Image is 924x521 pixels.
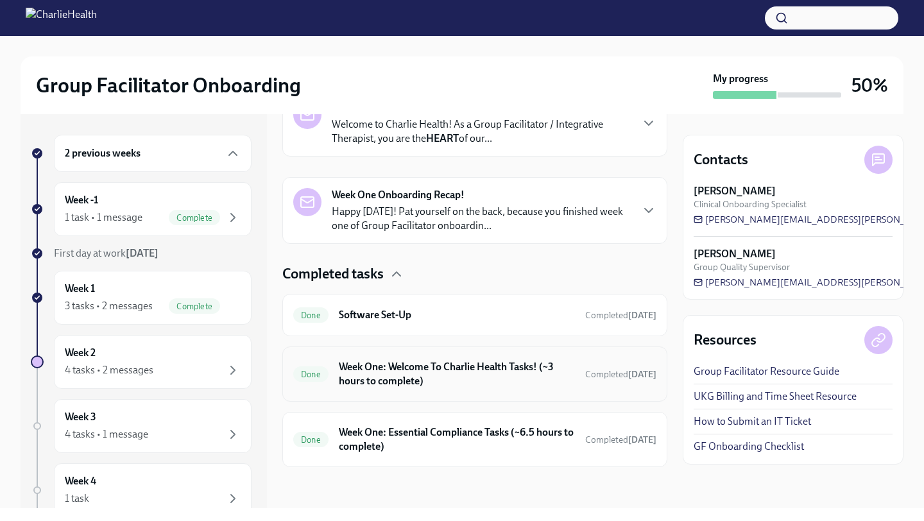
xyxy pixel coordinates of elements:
div: 3 tasks • 2 messages [65,299,153,313]
a: Week 34 tasks • 1 message [31,399,252,453]
h4: Completed tasks [282,264,384,284]
h6: Week One: Welcome To Charlie Health Tasks! (~3 hours to complete) [339,360,575,388]
h6: Week One: Essential Compliance Tasks (~6.5 hours to complete) [339,425,575,454]
strong: [DATE] [628,310,656,321]
div: 4 tasks • 1 message [65,427,148,441]
span: Complete [169,302,220,311]
strong: My progress [713,72,768,86]
p: Welcome to Charlie Health! As a Group Facilitator / Integrative Therapist, you are the of our... [332,117,631,146]
span: Completed [585,310,656,321]
h6: Week 4 [65,474,96,488]
span: Completed [585,434,656,445]
strong: Week One Onboarding Recap! [332,188,465,202]
h6: Week -1 [65,193,98,207]
a: DoneWeek One: Essential Compliance Tasks (~6.5 hours to complete)Completed[DATE] [293,423,656,456]
span: October 3rd, 2025 18:37 [585,434,656,446]
img: CharlieHealth [26,8,97,28]
h4: Contacts [694,150,748,169]
span: September 26th, 2025 12:48 [585,309,656,321]
a: DoneWeek One: Welcome To Charlie Health Tasks! (~3 hours to complete)Completed[DATE] [293,357,656,391]
h3: 50% [851,74,888,97]
p: Happy [DATE]! Pat yourself on the back, because you finished week one of Group Facilitator onboar... [332,205,631,233]
a: Week 41 task [31,463,252,517]
h6: Week 2 [65,346,96,360]
a: GF Onboarding Checklist [694,440,804,454]
strong: HEART [426,132,459,144]
strong: [DATE] [628,434,656,445]
a: UKG Billing and Time Sheet Resource [694,389,857,404]
div: 4 tasks • 2 messages [65,363,153,377]
h2: Group Facilitator Onboarding [36,73,301,98]
span: September 29th, 2025 16:19 [585,368,656,380]
strong: [DATE] [628,369,656,380]
strong: [PERSON_NAME] [694,184,776,198]
div: Completed tasks [282,264,667,284]
a: DoneSoftware Set-UpCompleted[DATE] [293,305,656,325]
strong: [PERSON_NAME] [694,247,776,261]
span: First day at work [54,247,158,259]
span: Completed [585,369,656,380]
h6: Week 3 [65,410,96,424]
h6: Week 1 [65,282,95,296]
span: Done [293,311,329,320]
div: 1 task • 1 message [65,210,142,225]
a: How to Submit an IT Ticket [694,414,811,429]
a: First day at work[DATE] [31,246,252,260]
strong: [DATE] [126,247,158,259]
div: 2 previous weeks [54,135,252,172]
div: 1 task [65,491,89,506]
h4: Resources [694,330,757,350]
a: Group Facilitator Resource Guide [694,364,839,379]
span: Done [293,435,329,445]
a: Week -11 task • 1 messageComplete [31,182,252,236]
a: Week 13 tasks • 2 messagesComplete [31,271,252,325]
span: Done [293,370,329,379]
span: Group Quality Supervisor [694,261,790,273]
h6: Software Set-Up [339,308,575,322]
span: Clinical Onboarding Specialist [694,198,807,210]
a: Week 24 tasks • 2 messages [31,335,252,389]
h6: 2 previous weeks [65,146,141,160]
span: Complete [169,213,220,223]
